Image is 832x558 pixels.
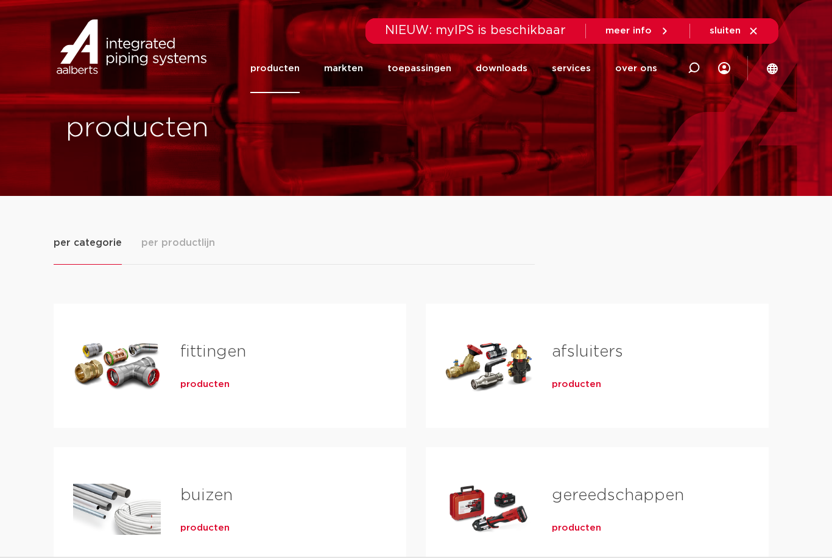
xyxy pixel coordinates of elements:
[710,26,759,37] a: sluiten
[552,378,601,391] a: producten
[54,235,122,250] span: per categorie
[180,378,230,391] a: producten
[250,44,300,93] a: producten
[615,44,657,93] a: over ons
[180,487,233,503] a: buizen
[180,344,246,360] a: fittingen
[605,26,652,35] span: meer info
[552,44,591,93] a: services
[180,522,230,534] a: producten
[552,522,601,534] a: producten
[387,44,451,93] a: toepassingen
[718,44,730,93] div: my IPS
[324,44,363,93] a: markten
[66,109,410,148] h1: producten
[141,235,215,250] span: per productlijn
[710,26,741,35] span: sluiten
[552,487,684,503] a: gereedschappen
[476,44,527,93] a: downloads
[605,26,670,37] a: meer info
[552,344,623,360] a: afsluiters
[385,24,566,37] span: NIEUW: myIPS is beschikbaar
[250,44,657,93] nav: Menu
